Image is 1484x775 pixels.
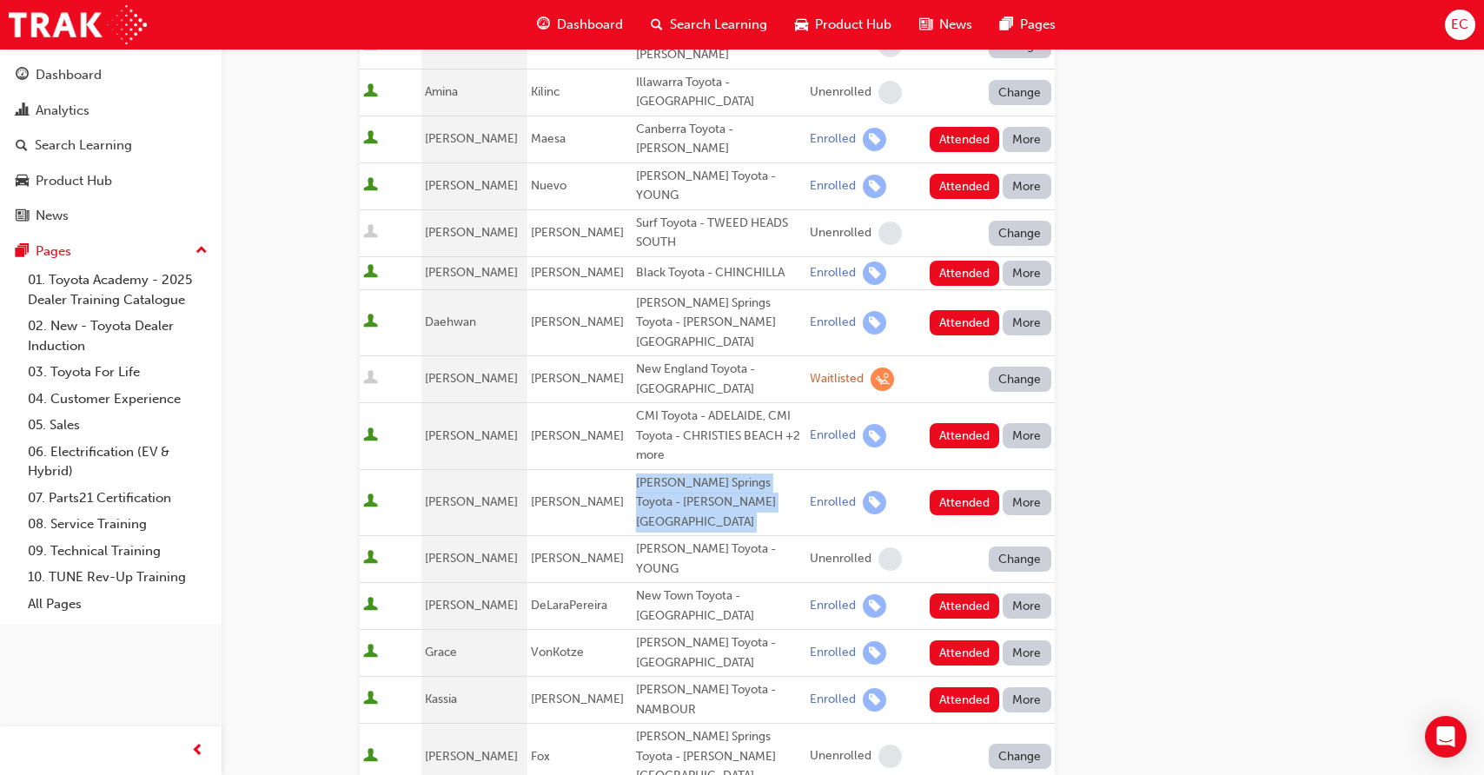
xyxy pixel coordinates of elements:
div: Enrolled [810,178,856,195]
span: News [939,15,972,35]
button: EC [1445,10,1475,40]
span: User is active [363,691,378,708]
div: Illawarra Toyota - [GEOGRAPHIC_DATA] [636,73,803,112]
div: Enrolled [810,692,856,708]
span: User is active [363,177,378,195]
button: Attended [930,310,1000,335]
span: Product Hub [815,15,891,35]
span: User is active [363,644,378,661]
span: Amina [425,84,458,99]
span: Fox [531,749,550,764]
div: New Town Toyota - [GEOGRAPHIC_DATA] [636,586,803,626]
button: DashboardAnalyticsSearch LearningProduct HubNews [7,56,215,235]
a: 06. Electrification (EV & Hybrid) [21,439,215,485]
span: [PERSON_NAME] [425,131,518,146]
span: learningRecordVerb_NONE-icon [878,547,902,571]
span: learningRecordVerb_NONE-icon [878,81,902,104]
div: Unenrolled [810,551,871,567]
a: 07. Parts21 Certification [21,485,215,512]
div: Enrolled [810,131,856,148]
span: User is inactive [363,224,378,242]
div: [PERSON_NAME] Toyota - [GEOGRAPHIC_DATA] [636,633,803,672]
button: Attended [930,261,1000,286]
span: learningRecordVerb_ENROLL-icon [863,175,886,198]
button: Attended [930,127,1000,152]
span: car-icon [16,174,29,189]
span: up-icon [195,240,208,262]
button: More [1003,310,1051,335]
a: Analytics [7,95,215,127]
div: Unenrolled [810,748,871,765]
button: More [1003,640,1051,666]
span: [PERSON_NAME] [531,315,624,329]
button: More [1003,261,1051,286]
span: Nuevo [531,178,566,193]
div: CMI Toyota - ADELAIDE, CMI Toyota - CHRISTIES BEACH +2 more [636,407,803,466]
a: 09. Technical Training [21,538,215,565]
span: learningRecordVerb_ENROLL-icon [863,424,886,447]
span: [PERSON_NAME] [425,598,518,613]
button: Attended [930,640,1000,666]
a: Product Hub [7,165,215,197]
div: Search Learning [35,136,132,156]
span: User is active [363,493,378,511]
span: Pages [1020,15,1056,35]
a: Dashboard [7,59,215,91]
span: search-icon [16,138,28,154]
button: Attended [930,423,1000,448]
span: learningRecordVerb_ENROLL-icon [863,641,886,665]
button: Attended [930,174,1000,199]
span: User is active [363,130,378,148]
span: learningRecordVerb_ENROLL-icon [863,311,886,335]
span: search-icon [651,14,663,36]
div: Unenrolled [810,84,871,101]
span: [PERSON_NAME] [531,428,624,443]
button: Change [989,367,1051,392]
span: chart-icon [16,103,29,119]
span: User is active [363,36,378,54]
a: 08. Service Training [21,511,215,538]
div: [PERSON_NAME] Springs Toyota - [PERSON_NAME][GEOGRAPHIC_DATA] [636,294,803,353]
div: Surf Toyota - TWEED HEADS SOUTH [636,214,803,253]
button: More [1003,127,1051,152]
button: More [1003,490,1051,515]
span: [PERSON_NAME] [425,749,518,764]
div: Enrolled [810,598,856,614]
div: Product Hub [36,171,112,191]
span: User is active [363,597,378,614]
div: Open Intercom Messenger [1425,716,1467,758]
a: 03. Toyota For Life [21,359,215,386]
div: Canberra Toyota - [PERSON_NAME] [636,120,803,159]
span: User is active [363,83,378,101]
a: guage-iconDashboard [523,7,637,43]
a: pages-iconPages [986,7,1070,43]
button: Pages [7,235,215,268]
div: [PERSON_NAME] Toyota - YOUNG [636,540,803,579]
span: learningRecordVerb_ENROLL-icon [863,128,886,151]
div: [PERSON_NAME] Toyota - NAMBOUR [636,680,803,719]
a: News [7,200,215,232]
button: More [1003,423,1051,448]
a: 04. Customer Experience [21,386,215,413]
span: learningRecordVerb_WAITLIST-icon [871,368,894,391]
div: [PERSON_NAME] Springs Toyota - [PERSON_NAME][GEOGRAPHIC_DATA] [636,474,803,533]
span: learningRecordVerb_ENROLL-icon [863,262,886,285]
span: Maesa [531,131,566,146]
a: Search Learning [7,129,215,162]
span: EC [1451,15,1468,35]
div: Enrolled [810,315,856,331]
span: news-icon [919,14,932,36]
span: [PERSON_NAME] [531,265,624,280]
span: [PERSON_NAME] [425,494,518,509]
span: [PERSON_NAME] [531,551,624,566]
span: [PERSON_NAME] [425,551,518,566]
span: User is active [363,264,378,282]
button: More [1003,174,1051,199]
span: Grace [425,645,457,659]
span: Dashboard [557,15,623,35]
span: car-icon [795,14,808,36]
img: Trak [9,5,147,44]
button: Change [989,221,1051,246]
